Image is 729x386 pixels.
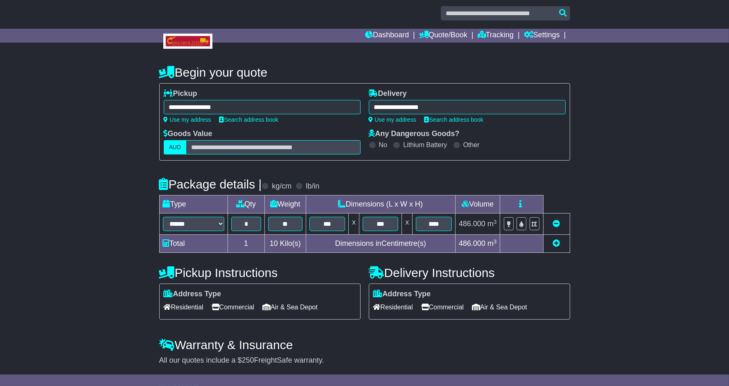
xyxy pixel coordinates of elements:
[494,238,497,245] sup: 3
[402,213,413,235] td: x
[373,290,431,299] label: Address Type
[159,177,262,191] h4: Package details |
[379,141,387,149] label: No
[264,235,306,253] td: Kilo(s)
[494,219,497,225] sup: 3
[369,89,407,98] label: Delivery
[553,239,560,247] a: Add new item
[164,301,203,313] span: Residential
[159,66,570,79] h4: Begin your quote
[212,301,254,313] span: Commercial
[424,116,483,123] a: Search address book
[369,129,460,139] label: Any Dangerous Goods?
[270,239,278,247] span: 10
[369,116,416,123] a: Use my address
[159,235,228,253] td: Total
[159,266,361,279] h4: Pickup Instructions
[488,239,497,247] span: m
[164,89,197,98] label: Pickup
[164,290,221,299] label: Address Type
[164,129,212,139] label: Goods Value
[463,141,480,149] label: Other
[306,182,319,191] label: lb/in
[488,220,497,228] span: m
[472,301,527,313] span: Air & Sea Depot
[306,195,455,213] td: Dimensions (L x W x H)
[159,338,570,352] h4: Warranty & Insurance
[455,195,500,213] td: Volume
[553,220,560,228] a: Remove this item
[272,182,291,191] label: kg/cm
[459,220,485,228] span: 486.000
[478,29,514,43] a: Tracking
[262,301,318,313] span: Air & Sea Depot
[228,195,264,213] td: Qty
[219,116,278,123] a: Search address book
[264,195,306,213] td: Weight
[365,29,409,43] a: Dashboard
[159,195,228,213] td: Type
[459,239,485,247] span: 486.000
[242,356,254,364] span: 250
[228,235,264,253] td: 1
[164,140,187,154] label: AUD
[159,356,570,365] div: All our quotes include a $ FreightSafe warranty.
[164,116,211,123] a: Use my address
[349,213,359,235] td: x
[403,141,447,149] label: Lithium Battery
[524,29,560,43] a: Settings
[369,266,570,279] h4: Delivery Instructions
[306,235,455,253] td: Dimensions in Centimetre(s)
[373,301,413,313] span: Residential
[421,301,464,313] span: Commercial
[419,29,467,43] a: Quote/Book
